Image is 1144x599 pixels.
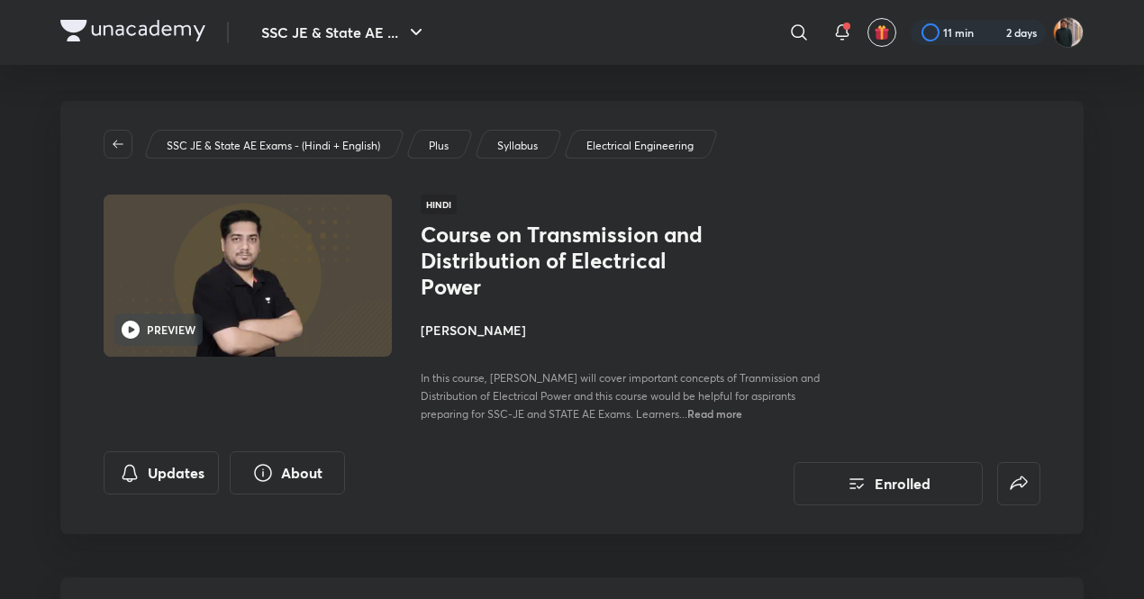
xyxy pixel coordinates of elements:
img: Anish kumar [1053,17,1084,48]
img: streak [985,23,1003,41]
button: false [997,462,1040,505]
a: Company Logo [60,20,205,46]
p: Electrical Engineering [586,138,694,154]
button: SSC JE & State AE ... [250,14,438,50]
span: Read more [687,406,742,421]
span: In this course, [PERSON_NAME] will cover important concepts of Tranmission and Distribution of El... [421,371,820,421]
span: Hindi [421,195,457,214]
button: avatar [867,18,896,47]
h4: [PERSON_NAME] [421,321,824,340]
p: SSC JE & State AE Exams - (Hindi + English) [167,138,380,154]
a: Electrical Engineering [584,138,697,154]
img: Thumbnail [101,193,395,358]
img: avatar [874,24,890,41]
button: About [230,451,345,495]
h1: Course on Transmission and Distribution of Electrical Power [421,222,715,299]
button: Updates [104,451,219,495]
p: Plus [429,138,449,154]
a: Syllabus [495,138,541,154]
a: SSC JE & State AE Exams - (Hindi + English) [164,138,384,154]
h6: PREVIEW [147,322,195,338]
img: Company Logo [60,20,205,41]
a: Plus [426,138,452,154]
p: Syllabus [497,138,538,154]
button: Enrolled [794,462,983,505]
